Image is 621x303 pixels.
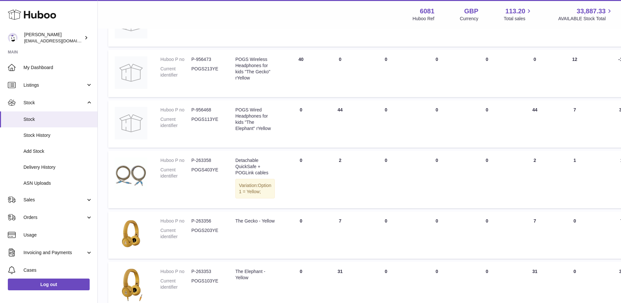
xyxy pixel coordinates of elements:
span: Invoicing and Payments [23,250,86,256]
dd: P-263353 [191,268,222,275]
td: 7 [557,100,593,148]
div: Detachable QuickSafe + POGLink cables [235,157,275,176]
dd: POGS103YE [191,278,222,290]
span: 33,887.33 [577,7,606,16]
span: Stock History [23,132,93,138]
td: 0 [360,100,412,148]
td: 2 [320,151,360,208]
span: Stock [23,100,86,106]
div: The Elephant - Yellow [235,268,275,281]
dd: P-263358 [191,157,222,164]
td: 0 [412,151,461,208]
td: 0 [412,50,461,97]
span: 0 [486,158,488,163]
td: 2 [513,151,557,208]
a: Log out [8,279,90,290]
span: 113.20 [505,7,525,16]
td: 0 [320,50,360,97]
dd: POGS403YE [191,167,222,179]
div: Currency [460,16,479,22]
dt: Current identifier [160,278,191,290]
span: Usage [23,232,93,238]
img: product image [115,56,147,89]
div: POGS Wireless Headphones for kids "The Gecko" rYellow [235,56,275,81]
dd: P-956468 [191,107,222,113]
dt: Huboo P no [160,157,191,164]
span: 0 [486,269,488,274]
span: 0 [486,107,488,112]
span: Total sales [504,16,533,22]
span: My Dashboard [23,65,93,71]
img: product image [115,107,147,139]
span: Sales [23,197,86,203]
dt: Huboo P no [160,218,191,224]
td: 0 [412,100,461,148]
td: 0 [513,50,557,97]
td: 44 [320,100,360,148]
img: product image [115,268,147,301]
span: [EMAIL_ADDRESS][DOMAIN_NAME] [24,38,96,43]
dt: Current identifier [160,116,191,129]
td: 7 [320,211,360,259]
strong: GBP [464,7,478,16]
dt: Huboo P no [160,56,191,63]
td: 40 [281,50,320,97]
div: Variation: [235,179,275,198]
td: 0 [557,211,593,259]
dt: Current identifier [160,66,191,78]
span: ASN Uploads [23,180,93,186]
dd: POGS113YE [191,116,222,129]
dd: POGS203YE [191,227,222,240]
td: 7 [513,211,557,259]
span: Listings [23,82,86,88]
dt: Huboo P no [160,268,191,275]
dd: P-956473 [191,56,222,63]
td: 0 [281,100,320,148]
td: 0 [281,151,320,208]
div: [PERSON_NAME] [24,32,83,44]
span: 0 [486,218,488,224]
img: product image [115,157,147,190]
span: Add Stock [23,148,93,154]
span: AVAILABLE Stock Total [558,16,613,22]
td: 0 [412,211,461,259]
div: POGS Wired Headphones for kids "The Elephant" rYellow [235,107,275,132]
a: 33,887.33 AVAILABLE Stock Total [558,7,613,22]
td: 0 [360,50,412,97]
a: 113.20 Total sales [504,7,533,22]
dd: P-263356 [191,218,222,224]
strong: 6081 [420,7,435,16]
dt: Huboo P no [160,107,191,113]
img: product image [115,218,147,251]
div: The Gecko - Yellow [235,218,275,224]
dd: POGS213YE [191,66,222,78]
span: Orders [23,214,86,221]
td: 0 [360,211,412,259]
td: 12 [557,50,593,97]
span: Stock [23,116,93,123]
td: 1 [557,151,593,208]
span: Delivery History [23,164,93,170]
div: Huboo Ref [413,16,435,22]
td: 44 [513,100,557,148]
dt: Current identifier [160,167,191,179]
span: 0 [486,57,488,62]
dt: Current identifier [160,227,191,240]
img: internalAdmin-6081@internal.huboo.com [8,33,18,43]
span: Cases [23,267,93,273]
td: 0 [281,211,320,259]
td: 0 [360,151,412,208]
